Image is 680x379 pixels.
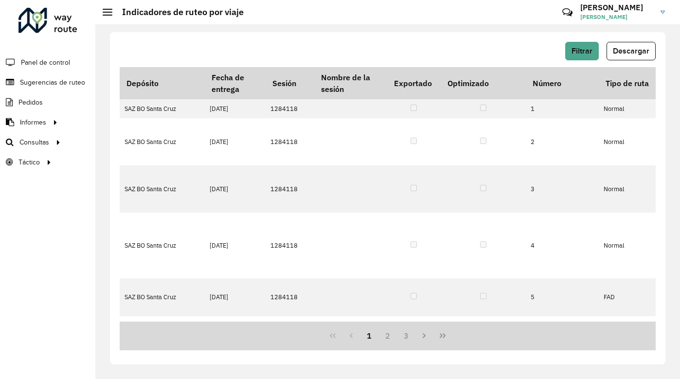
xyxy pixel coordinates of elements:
td: SAZ BO Santa Cruz [120,278,205,316]
th: Optimizado [441,67,526,99]
th: Exportado [387,67,441,99]
th: Depósito [120,67,205,99]
button: 2 [378,326,397,345]
td: 1284118 [266,118,314,165]
td: SAZ BO Santa Cruz [120,99,205,118]
span: [PERSON_NAME] [580,13,653,21]
h3: [PERSON_NAME] [580,3,653,12]
a: Contacto rápido [557,2,578,23]
button: 3 [397,326,415,345]
td: 5 [526,278,599,316]
td: 2 [526,118,599,165]
span: Descargar [613,47,649,55]
button: Next Page [415,326,434,345]
span: Consultas [19,137,49,147]
button: Last Page [433,326,452,345]
td: 6 [526,316,599,335]
th: Sesión [266,67,314,99]
button: Descargar [607,42,656,60]
td: 3 [526,165,599,213]
td: [DATE] [205,99,266,118]
td: 4 [526,213,599,278]
td: 1284118 [266,278,314,316]
span: Informes [20,117,46,127]
span: Sugerencias de ruteo [20,77,85,88]
td: [DATE] [205,118,266,165]
button: 1 [360,326,378,345]
span: Pedidos [18,97,43,108]
td: [DATE] [205,278,266,316]
td: 1284118 [266,99,314,118]
span: Táctico [18,157,40,167]
button: Filtrar [565,42,599,60]
td: 1 [526,99,599,118]
td: [DATE] [205,165,266,213]
td: SAZ BO Santa Cruz [120,165,205,213]
th: Número [526,67,599,99]
td: 1284118 [266,316,314,335]
span: Filtrar [572,47,592,55]
td: SAZ BO Santa Cruz [120,316,205,335]
th: Nombre de la sesión [314,67,387,99]
td: [DATE] [205,213,266,278]
td: [DATE] [205,316,266,335]
td: SAZ BO Santa Cruz [120,118,205,165]
td: 1284118 [266,213,314,278]
td: SAZ BO Santa Cruz [120,213,205,278]
span: Panel de control [21,57,70,68]
th: Fecha de entrega [205,67,266,99]
td: 1284118 [266,165,314,213]
h2: Indicadores de ruteo por viaje [112,7,244,18]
